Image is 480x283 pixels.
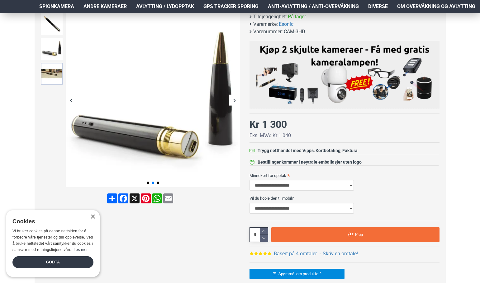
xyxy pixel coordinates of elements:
span: CAM-3HD [284,28,305,35]
a: Esonic [279,21,293,28]
div: Previous slide [66,95,77,106]
span: Vi bruker cookies på denne nettsiden for å forbedre våre tjenester og din opplevelse. Ved å bruke... [12,229,93,252]
div: Close [90,215,95,219]
span: Andre kameraer [83,3,127,10]
a: WhatsApp [151,193,163,203]
label: Minnekort for opptak [250,170,440,180]
span: På lager [288,13,306,21]
b: - [320,251,321,257]
div: Trygg netthandel med Vipps, Kortbetaling, Faktura [258,147,358,154]
div: Next slide [229,95,240,106]
a: Basert på 4 omtaler. [274,250,318,257]
div: Bestillinger kommer i nøytrale emballasjer uten logo [258,159,362,165]
span: Go to slide 2 [152,182,154,184]
img: Esonic CAM-3HD Spionpenn med skjult HD kamera - SpyGadgets.no [41,13,63,35]
a: Facebook [118,193,129,203]
b: Tilgjengelighet: [253,13,287,21]
a: Les mer, opens a new window [74,248,88,252]
b: Varenummer: [253,28,283,35]
a: Pinterest [140,193,151,203]
span: Go to slide 3 [157,182,159,184]
img: Esonic CAM-3HD Spionpenn med skjult HD kamera - SpyGadgets.no [66,13,240,187]
span: Diverse [368,3,388,10]
a: Email [163,193,174,203]
img: Esonic CAM-3HD Spionpenn med skjult HD kamera - SpyGadgets.no [41,63,63,85]
span: Avlytting / Lydopptak [136,3,194,10]
label: Vil du koble den til mobil? [250,193,440,203]
span: Anti-avlytting / Anti-overvåkning [268,3,359,10]
span: Go to slide 1 [147,182,149,184]
a: X [129,193,140,203]
div: Kr 1 300 [250,117,287,132]
span: Om overvåkning og avlytting [397,3,475,10]
div: Cookies [12,215,89,228]
span: GPS Tracker Sporing [203,3,259,10]
a: Share [107,193,118,203]
a: Spørsmål om produktet? [250,269,345,279]
div: Godta [12,256,93,268]
img: Kjøp 2 skjulte kameraer – Få med gratis kameralampe! [254,44,435,104]
b: Varemerke: [253,21,278,28]
img: Esonic CAM-3HD Spionpenn med skjult HD kamera - SpyGadgets.no [41,38,63,60]
a: Skriv en omtale! [323,250,358,257]
span: Spionkamera [39,3,74,10]
span: Kjøp [355,233,363,237]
